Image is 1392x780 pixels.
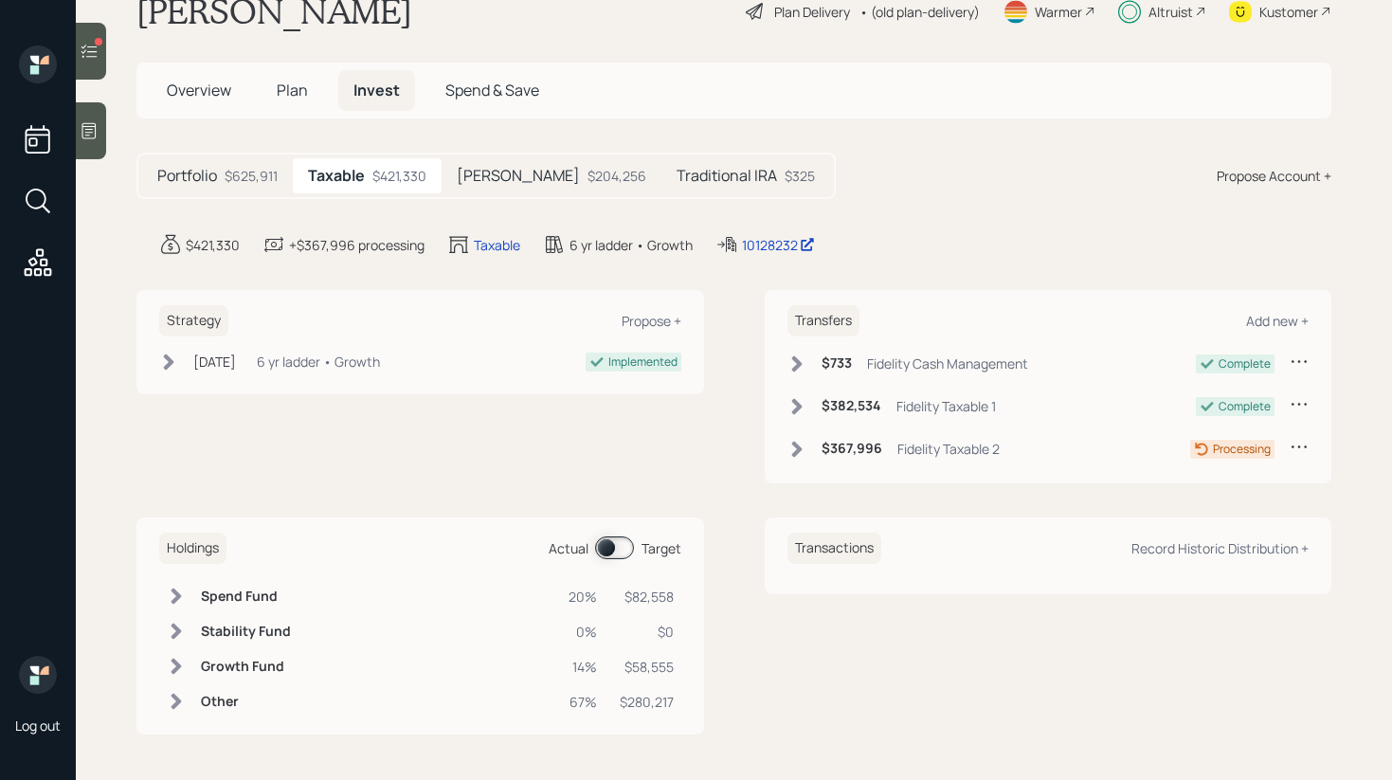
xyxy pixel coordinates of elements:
[620,692,674,712] div: $280,217
[1148,2,1193,22] div: Altruist
[822,398,881,414] h6: $382,534
[867,354,1028,373] div: Fidelity Cash Management
[588,166,646,186] div: $204,256
[457,167,580,185] h5: [PERSON_NAME]
[201,589,291,605] h6: Spend Fund
[549,538,588,558] div: Actual
[1131,539,1309,557] div: Record Historic Distribution +
[742,235,815,255] div: 10128232
[193,352,236,372] div: [DATE]
[896,396,996,416] div: Fidelity Taxable 1
[620,587,674,607] div: $82,558
[308,167,365,185] h5: Taxable
[622,312,681,330] div: Propose +
[159,305,228,336] h6: Strategy
[859,2,980,22] div: • (old plan-delivery)
[620,657,674,677] div: $58,555
[787,305,859,336] h6: Transfers
[1035,2,1082,22] div: Warmer
[1213,441,1271,458] div: Processing
[897,439,1000,459] div: Fidelity Taxable 2
[201,694,291,710] h6: Other
[787,533,881,564] h6: Transactions
[474,235,520,255] div: Taxable
[157,167,217,185] h5: Portfolio
[167,80,231,100] span: Overview
[1219,398,1271,415] div: Complete
[353,80,400,100] span: Invest
[569,692,597,712] div: 67%
[569,622,597,642] div: 0%
[277,80,308,100] span: Plan
[620,622,674,642] div: $0
[1219,355,1271,372] div: Complete
[289,235,425,255] div: +$367,996 processing
[774,2,850,22] div: Plan Delivery
[569,657,597,677] div: 14%
[1217,166,1331,186] div: Propose Account +
[445,80,539,100] span: Spend & Save
[225,166,278,186] div: $625,911
[257,352,380,372] div: 6 yr ladder • Growth
[822,441,882,457] h6: $367,996
[1259,2,1318,22] div: Kustomer
[785,166,815,186] div: $325
[186,235,240,255] div: $421,330
[19,656,57,694] img: retirable_logo.png
[642,538,681,558] div: Target
[1246,312,1309,330] div: Add new +
[372,166,426,186] div: $421,330
[822,355,852,372] h6: $733
[201,659,291,675] h6: Growth Fund
[569,587,597,607] div: 20%
[569,235,693,255] div: 6 yr ladder • Growth
[159,533,226,564] h6: Holdings
[201,624,291,640] h6: Stability Fund
[608,354,678,371] div: Implemented
[677,167,777,185] h5: Traditional IRA
[15,717,61,735] div: Log out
